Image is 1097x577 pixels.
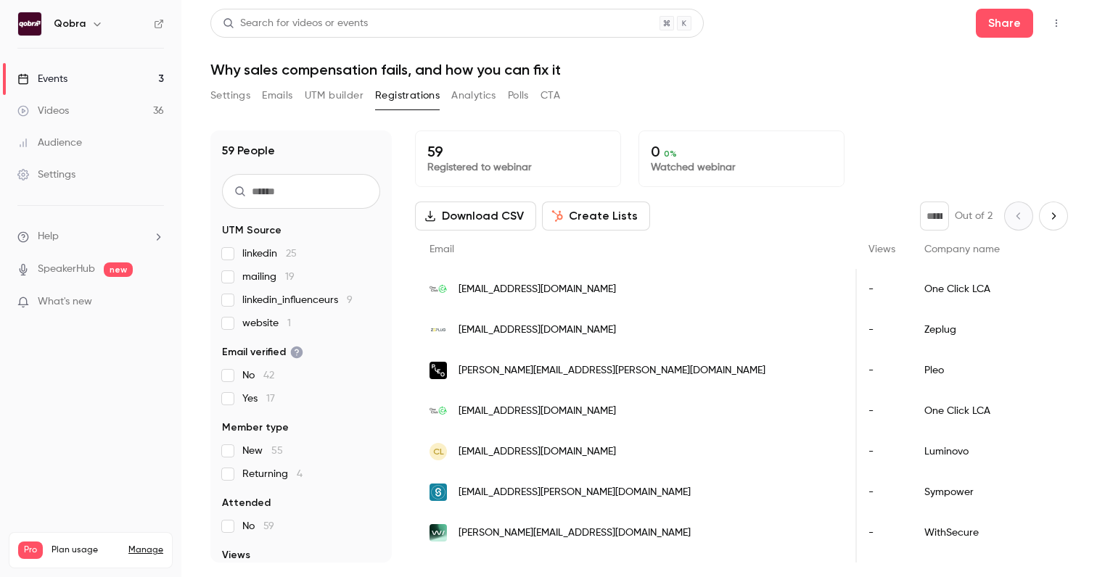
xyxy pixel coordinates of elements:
span: mailing [242,270,295,284]
span: [EMAIL_ADDRESS][DOMAIN_NAME] [459,282,616,297]
span: linkedin [242,246,297,261]
div: One Click LCA [910,269,1095,310]
iframe: Noticeable Trigger [147,296,164,309]
span: [PERSON_NAME][EMAIL_ADDRESS][DOMAIN_NAME] [459,526,691,541]
div: Settings [17,167,75,182]
button: Polls [508,84,529,107]
div: Pleo [910,350,1095,391]
p: Registered to webinar [427,160,609,175]
a: SpeakerHub [38,262,95,277]
button: Emails [262,84,292,107]
button: Settings [210,84,250,107]
div: Search for videos or events [223,16,368,31]
div: Audience [17,136,82,150]
button: Create Lists [542,202,650,231]
p: 0 [651,143,832,160]
div: - [854,391,910,431]
img: withsecure.com [430,524,447,541]
span: [EMAIL_ADDRESS][DOMAIN_NAME] [459,404,616,419]
img: oneclicklca.com [430,402,447,420]
span: [EMAIL_ADDRESS][DOMAIN_NAME] [459,444,616,460]
span: Views [868,244,895,254]
div: Sympower [910,472,1095,512]
div: - [854,269,910,310]
a: Manage [128,544,163,556]
span: [PERSON_NAME][EMAIL_ADDRESS][PERSON_NAME][DOMAIN_NAME] [459,363,765,378]
span: No [242,368,274,383]
span: Help [38,229,59,244]
span: 59 [263,521,274,531]
span: UTM Source [222,223,282,238]
span: No [242,519,274,534]
span: 17 [266,394,275,404]
button: Registrations [375,84,440,107]
span: 42 [263,370,274,381]
span: Company name [924,244,1000,254]
div: Zeplug [910,310,1095,350]
span: website [242,316,291,331]
span: Member type [222,420,289,435]
span: linkedin_influenceurs [242,293,353,307]
li: help-dropdown-opener [17,229,164,244]
span: 0 % [664,149,677,159]
span: Email [430,244,454,254]
span: Attended [222,496,271,510]
h1: 59 People [222,142,275,159]
span: 19 [285,272,295,282]
span: Email verified [222,345,303,360]
span: Pro [18,541,43,559]
span: 1 [287,318,291,328]
img: sympower.net [430,483,447,501]
p: Out of 2 [955,209,993,223]
span: Plan usage [52,544,120,556]
span: Yes [242,391,275,406]
h6: Qobra [54,17,86,31]
div: One Click LCA [910,391,1095,431]
p: 59 [427,143,609,160]
span: Views [222,548,250,563]
div: - [854,350,910,391]
span: What's new [38,294,92,310]
p: Watched webinar [651,160,832,175]
div: Videos [17,104,69,118]
span: Returning [242,467,303,481]
button: Analytics [451,84,496,107]
span: 9 [347,295,353,305]
span: 4 [297,469,303,479]
span: New [242,444,283,458]
img: pleo.io [430,362,447,379]
button: Download CSV [415,202,536,231]
div: Luminovo [910,431,1095,472]
div: - [854,310,910,350]
div: WithSecure [910,512,1095,553]
span: [EMAIL_ADDRESS][DOMAIN_NAME] [459,323,616,338]
img: zeplug.com [430,321,447,339]
span: 55 [271,446,283,456]
span: 25 [286,249,297,259]
span: CL [433,445,444,458]
div: - [854,512,910,553]
button: UTM builder [305,84,363,107]
button: CTA [541,84,560,107]
img: oneclicklca.com [430,281,447,298]
div: - [854,431,910,472]
div: - [854,472,910,512]
button: Share [976,9,1033,38]
span: [EMAIL_ADDRESS][PERSON_NAME][DOMAIN_NAME] [459,485,691,500]
span: new [104,262,133,277]
img: Qobra [18,12,41,36]
h1: Why sales compensation fails, and how you can fix it [210,61,1068,78]
button: Next page [1039,202,1068,231]
div: Events [17,72,67,86]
